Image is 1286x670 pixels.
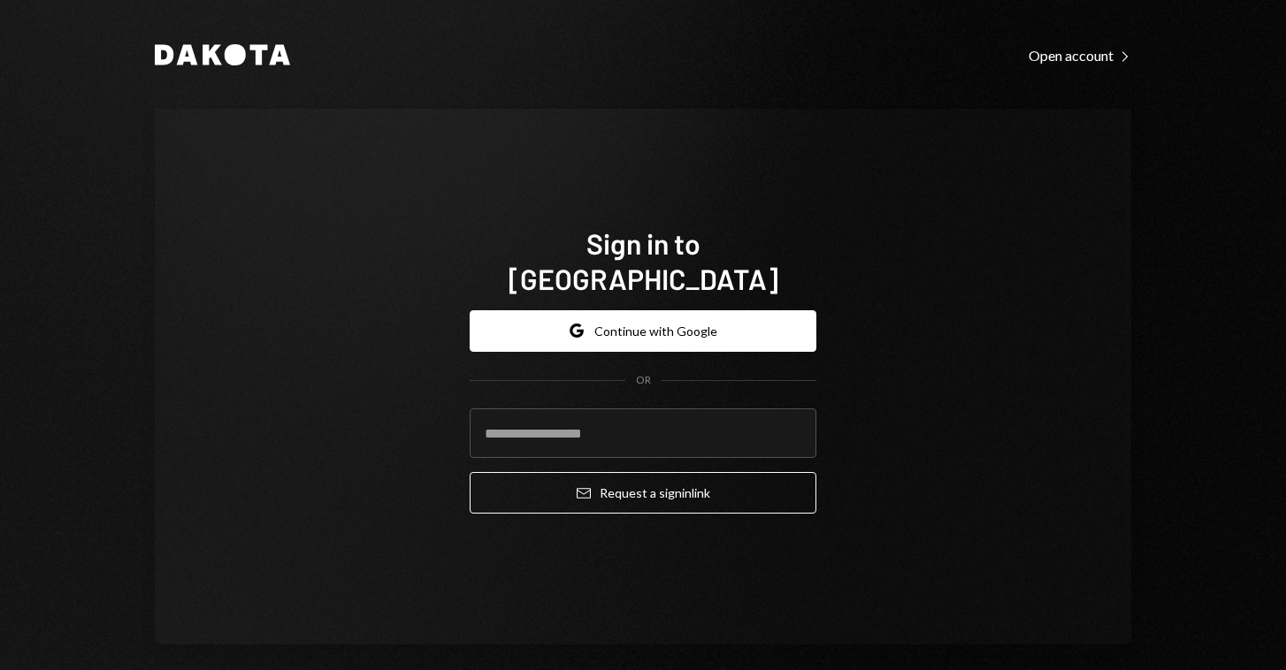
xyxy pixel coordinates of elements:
button: Continue with Google [470,310,816,352]
button: Request a signinlink [470,472,816,514]
a: Open account [1029,45,1131,65]
div: OR [636,373,651,388]
div: Open account [1029,47,1131,65]
h1: Sign in to [GEOGRAPHIC_DATA] [470,225,816,296]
